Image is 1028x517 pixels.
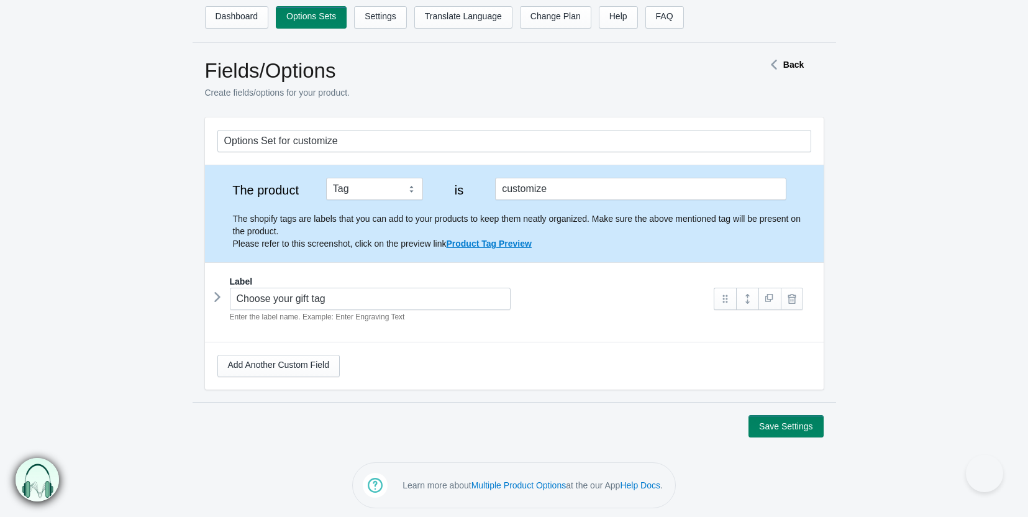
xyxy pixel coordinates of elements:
[403,479,663,492] p: Learn more about at the our App .
[620,480,660,490] a: Help Docs
[645,6,684,29] a: FAQ
[354,6,407,29] a: Settings
[233,213,811,250] p: The shopify tags are labels that you can add to your products to keep them neatly organized. Make...
[205,6,269,29] a: Dashboard
[471,480,566,490] a: Multiple Product Options
[520,6,591,29] a: Change Plan
[599,6,638,29] a: Help
[435,184,483,196] label: is
[205,86,721,99] p: Create fields/options for your product.
[230,275,253,288] label: Label
[414,6,512,29] a: Translate Language
[276,6,347,29] a: Options Sets
[765,60,804,70] a: Back
[16,457,60,501] img: bxm.png
[217,184,314,196] label: The product
[205,58,721,83] h1: Fields/Options
[217,130,811,152] input: General Options Set
[446,239,531,249] a: Product Tag Preview
[230,313,405,321] em: Enter the label name. Example: Enter Engraving Text
[748,415,823,437] button: Save Settings
[966,455,1003,492] iframe: Toggle Customer Support
[217,355,340,377] a: Add Another Custom Field
[783,60,804,70] strong: Back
